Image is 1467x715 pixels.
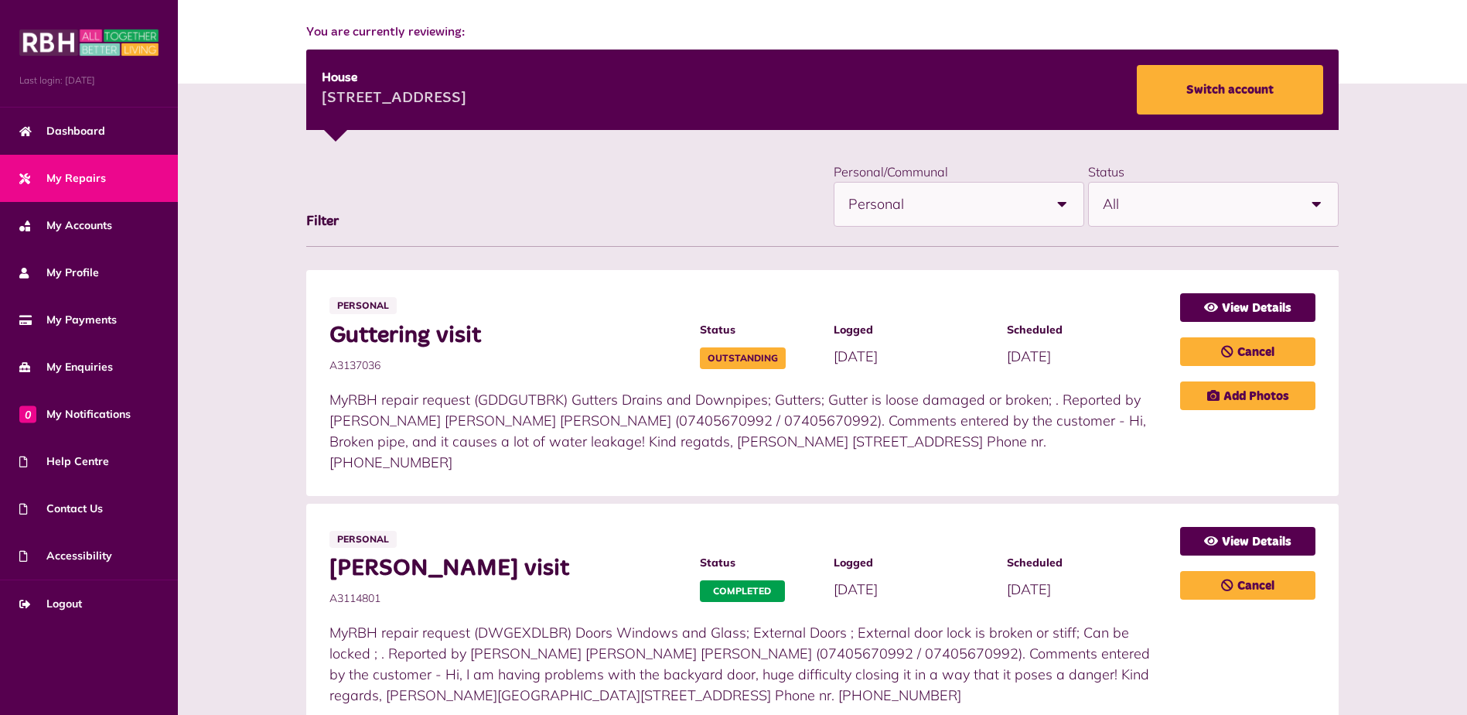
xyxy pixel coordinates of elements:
[1180,293,1315,322] a: View Details
[322,87,466,111] div: [STREET_ADDRESS]
[329,322,684,350] span: Guttering visit
[1007,580,1051,598] span: [DATE]
[329,590,684,607] span: A3114801
[19,123,105,139] span: Dashboard
[1180,381,1315,410] a: Add Photos
[19,405,36,422] span: 0
[329,297,397,314] span: Personal
[19,265,99,281] span: My Profile
[834,322,991,338] span: Logged
[19,501,103,517] span: Contact Us
[19,453,109,470] span: Help Centre
[1137,65,1323,115] a: Switch account
[322,69,466,87] div: House
[329,357,684,374] span: A3137036
[306,23,1339,42] span: You are currently reviewing:
[848,183,1040,226] span: Personal
[1007,322,1165,338] span: Scheduled
[19,596,82,612] span: Logout
[700,580,785,602] span: Completed
[329,555,684,583] span: [PERSON_NAME] visit
[329,622,1165,706] p: MyRBH repair request (DWGEXDLBR) Doors Windows and Glass; External Doors ; External door lock is ...
[1180,571,1315,600] a: Cancel
[329,531,397,548] span: Personal
[19,406,131,422] span: My Notifications
[19,312,117,328] span: My Payments
[1103,183,1295,226] span: All
[1007,347,1051,365] span: [DATE]
[1007,555,1165,571] span: Scheduled
[834,164,948,180] label: Personal/Communal
[834,555,991,571] span: Logged
[700,347,786,369] span: Outstanding
[306,214,339,228] span: Filter
[1180,527,1315,556] a: View Details
[19,359,113,375] span: My Enquiries
[1180,337,1315,366] a: Cancel
[19,170,106,186] span: My Repairs
[700,322,818,338] span: Status
[19,74,159,87] span: Last login: [DATE]
[700,555,818,571] span: Status
[19,548,112,564] span: Accessibility
[834,580,878,598] span: [DATE]
[1088,164,1124,180] label: Status
[834,347,878,365] span: [DATE]
[329,389,1165,473] p: MyRBH repair request (GDDGUTBRK) Gutters Drains and Downpipes; Gutters; Gutter is loose damaged o...
[19,217,112,234] span: My Accounts
[19,27,159,58] img: MyRBH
